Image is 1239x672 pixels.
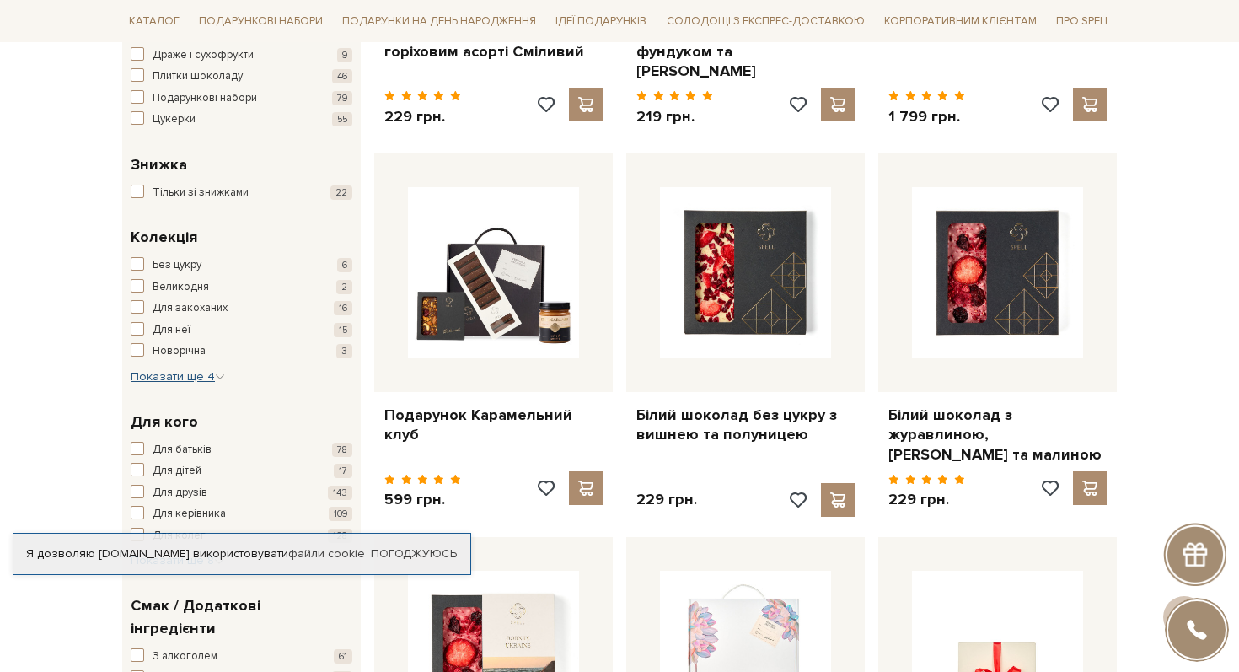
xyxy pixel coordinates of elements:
button: Плитки шоколаду 46 [131,68,352,85]
span: Про Spell [1049,8,1117,35]
span: 78 [332,443,352,457]
button: Для закоханих 16 [131,300,352,317]
span: Подарункові набори [192,8,330,35]
span: Подарунки на День народження [335,8,543,35]
span: 16 [334,301,352,315]
span: 3 [336,344,352,358]
a: Корпоративним клієнтам [877,7,1043,35]
button: Для колег 128 [131,528,352,545]
span: Колекція [131,226,197,249]
span: Для колег [153,528,206,545]
span: Для кого [131,411,198,433]
span: Новорічна [153,343,206,360]
a: Білий шоколад без цукру з вишнею та полуницею [636,406,855,445]
span: Для дітей [153,463,201,480]
a: Солодощі з експрес-доставкою [660,7,872,35]
span: Тільки зі знижками [153,185,249,202]
span: 128 [328,529,352,543]
span: Драже і сухофрукти [153,47,254,64]
button: З алкоголем 61 [131,648,352,665]
span: Для батьків [153,442,212,459]
span: 46 [332,69,352,83]
button: Тільки зі знижками 22 [131,185,352,202]
span: 6 [337,258,352,272]
a: Подарунок Карамельний клуб [384,406,603,445]
span: Плитки шоколаду [153,68,243,85]
span: З алкоголем [153,648,217,665]
a: Молочний шоколад з фундуком та [PERSON_NAME] [636,22,855,81]
span: 17 [334,464,352,478]
span: 9 [337,48,352,62]
span: Показати ще 4 [131,369,225,384]
span: Цукерки [153,111,196,128]
span: Каталог [122,8,186,35]
span: Без цукру [153,257,201,274]
span: Ідеї подарунків [549,8,653,35]
button: Без цукру 6 [131,257,352,274]
button: Показати ще 4 [131,368,225,385]
span: Великодня [153,279,209,296]
span: 15 [334,323,352,337]
button: Новорічна 3 [131,343,352,360]
span: 79 [332,91,352,105]
span: Для закоханих [153,300,228,317]
button: Для дітей 17 [131,463,352,480]
p: 599 грн. [384,490,461,509]
span: Для керівника [153,506,226,523]
button: Для друзів 143 [131,485,352,502]
button: Подарункові набори 79 [131,90,352,107]
p: 229 грн. [636,490,697,509]
button: Для неї 15 [131,322,352,339]
span: 22 [330,185,352,200]
span: Для друзів [153,485,207,502]
span: Смак / Додаткові інгредієнти [131,594,348,640]
button: Великодня 2 [131,279,352,296]
a: Білий шоколад з журавлиною, [PERSON_NAME] та малиною [888,406,1107,465]
button: Для батьків 78 [131,442,352,459]
p: 229 грн. [888,490,965,509]
p: 1 799 грн. [888,107,965,126]
p: 229 грн. [384,107,461,126]
a: Погоджуюсь [371,546,457,562]
span: 143 [328,486,352,500]
p: 219 грн. [636,107,713,126]
div: Я дозволяю [DOMAIN_NAME] використовувати [13,546,470,562]
button: Для керівника 109 [131,506,352,523]
span: Для неї [153,322,190,339]
span: 61 [334,649,352,664]
span: 109 [329,507,352,521]
button: Драже і сухофрукти 9 [131,47,352,64]
button: Цукерки 55 [131,111,352,128]
span: 55 [332,112,352,126]
a: файли cookie [288,546,365,561]
span: Подарункові набори [153,90,257,107]
span: 2 [336,280,352,294]
span: Знижка [131,153,187,176]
